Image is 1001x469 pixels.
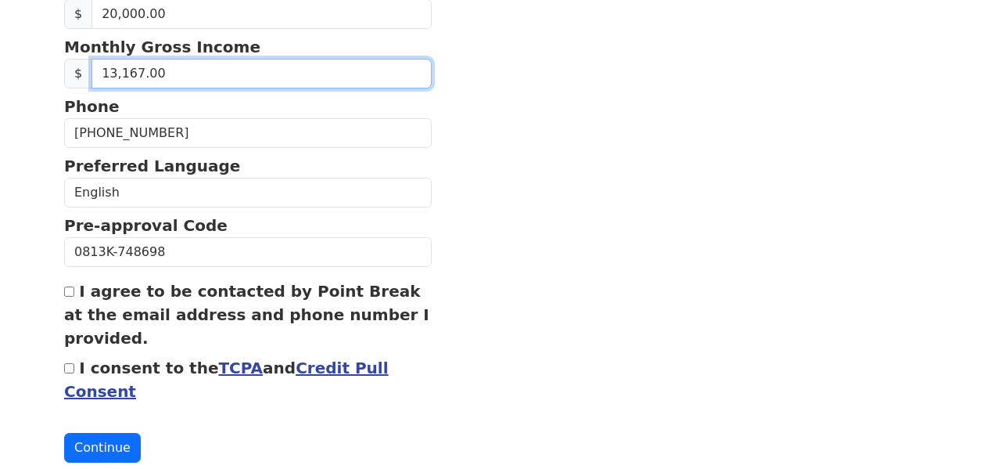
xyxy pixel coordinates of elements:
strong: Preferred Language [64,157,240,175]
a: TCPA [218,359,263,377]
strong: Phone [64,97,119,116]
input: Phone [64,118,432,148]
input: Pre-approval Code [64,237,432,267]
label: I consent to the and [64,359,389,401]
span: $ [64,59,92,88]
p: Monthly Gross Income [64,35,432,59]
label: I agree to be contacted by Point Break at the email address and phone number I provided. [64,282,429,348]
input: 0.00 [91,59,432,88]
button: Continue [64,433,141,463]
strong: Pre-approval Code [64,216,228,235]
